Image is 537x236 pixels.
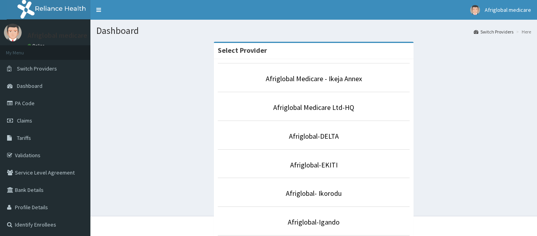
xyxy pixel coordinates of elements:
span: Switch Providers [17,65,57,72]
a: Afriglobal-EKITI [290,160,338,169]
span: Claims [17,117,32,124]
a: Afriglobal- Ikorodu [286,189,342,198]
h1: Dashboard [96,26,531,36]
span: Afriglobal medicare [485,6,531,13]
a: Afriglobal-Igando [288,217,340,227]
p: Afriglobal medicare [28,32,87,39]
a: Afriglobal Medicare Ltd-HQ [273,103,354,112]
strong: Select Provider [218,46,267,55]
img: User Image [4,24,22,41]
li: Here [514,28,531,35]
a: Online [28,43,46,48]
span: Dashboard [17,82,42,89]
a: Afriglobal-DELTA [289,132,339,141]
img: User Image [470,5,480,15]
a: Afriglobal Medicare - Ikeja Annex [266,74,362,83]
a: Switch Providers [474,28,513,35]
span: Tariffs [17,134,31,141]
